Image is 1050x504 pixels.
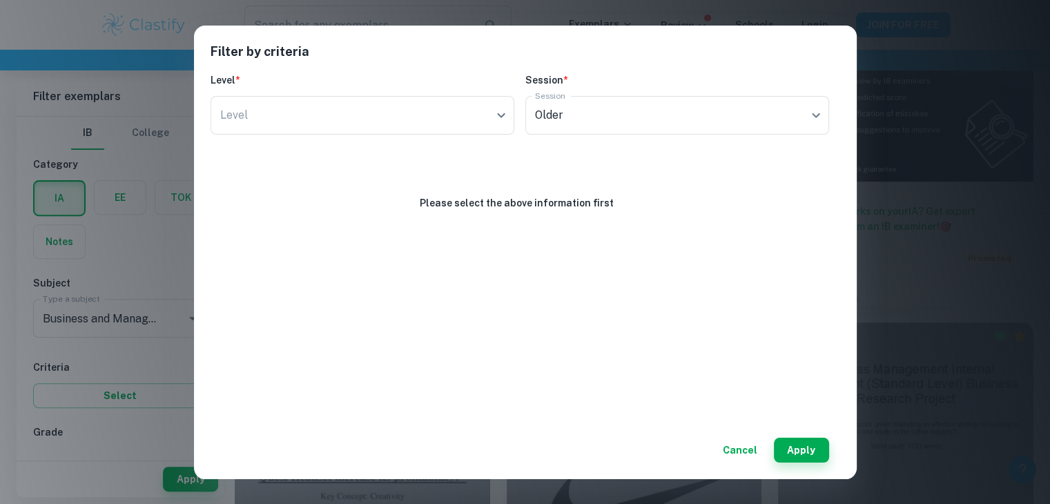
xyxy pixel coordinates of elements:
h6: Please select the above information first [420,195,619,211]
h2: Filter by criteria [211,42,840,72]
div: Older [525,96,829,135]
button: Apply [774,438,829,463]
label: Session [535,90,565,101]
button: Cancel [717,438,763,463]
h6: Level [211,72,514,88]
h6: Session [525,72,829,88]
